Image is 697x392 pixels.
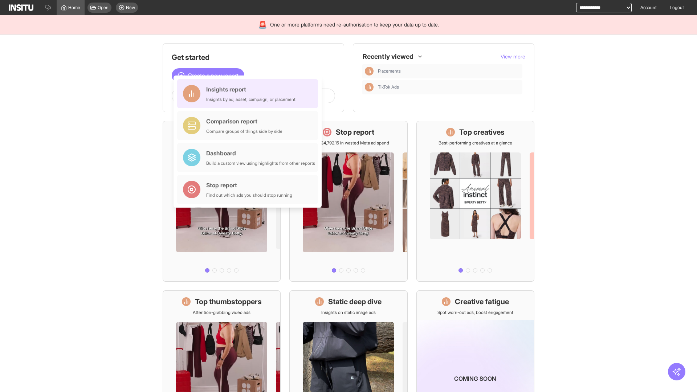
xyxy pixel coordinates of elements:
[258,20,267,30] div: 🚨
[365,83,374,91] div: Insights
[378,84,519,90] span: TikTok Ads
[172,52,335,62] h1: Get started
[163,121,281,282] a: What's live nowSee all active ads instantly
[206,181,292,189] div: Stop report
[308,140,389,146] p: Save £24,792.15 in wasted Meta ad spend
[416,121,534,282] a: Top creativesBest-performing creatives at a glance
[206,97,295,102] div: Insights by ad, adset, campaign, or placement
[365,67,374,75] div: Insights
[336,127,374,137] h1: Stop report
[289,121,407,282] a: Stop reportSave £24,792.15 in wasted Meta ad spend
[270,21,439,28] span: One or more platforms need re-authorisation to keep your data up to date.
[206,128,282,134] div: Compare groups of things side by side
[195,297,262,307] h1: Top thumbstoppers
[206,149,315,158] div: Dashboard
[126,5,135,11] span: New
[321,310,376,315] p: Insights on static image ads
[501,53,525,60] button: View more
[206,160,315,166] div: Build a custom view using highlights from other reports
[68,5,80,11] span: Home
[439,140,512,146] p: Best-performing creatives at a glance
[328,297,382,307] h1: Static deep dive
[459,127,505,137] h1: Top creatives
[206,192,292,198] div: Find out which ads you should stop running
[98,5,109,11] span: Open
[172,68,244,83] button: Create a new report
[206,85,295,94] div: Insights report
[378,84,399,90] span: TikTok Ads
[378,68,519,74] span: Placements
[193,310,250,315] p: Attention-grabbing video ads
[206,117,282,126] div: Comparison report
[378,68,401,74] span: Placements
[188,71,239,80] span: Create a new report
[9,4,33,11] img: Logo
